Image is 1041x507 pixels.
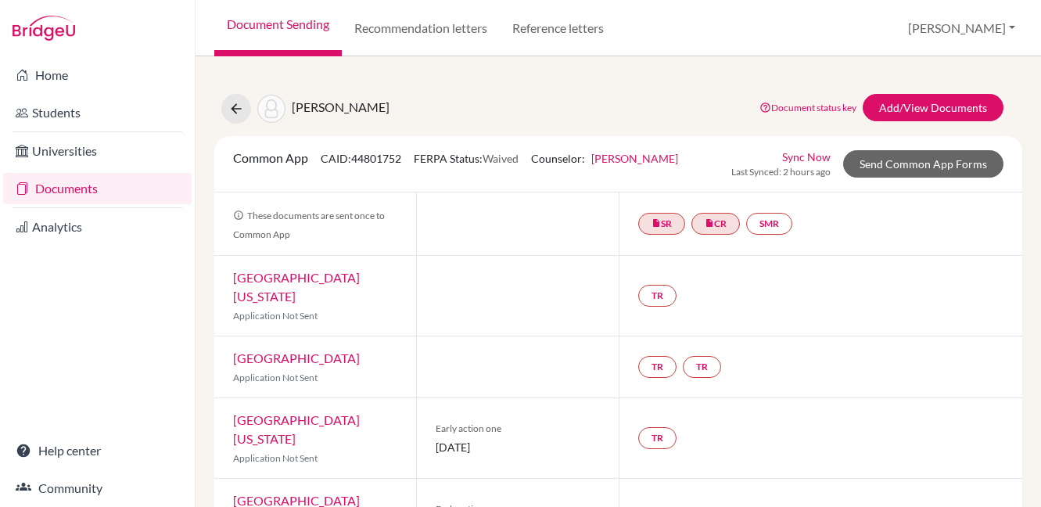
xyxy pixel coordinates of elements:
a: insert_drive_fileSR [638,213,685,235]
a: [PERSON_NAME] [591,152,678,165]
span: Early action one [436,422,599,436]
a: Help center [3,435,192,466]
span: Application Not Sent [233,372,318,383]
a: [GEOGRAPHIC_DATA][US_STATE] [233,270,360,304]
span: Counselor: [531,152,678,165]
a: Add/View Documents [863,94,1003,121]
i: insert_drive_file [705,218,714,228]
span: Application Not Sent [233,452,318,464]
a: [GEOGRAPHIC_DATA] [233,351,360,365]
button: [PERSON_NAME] [901,13,1022,43]
span: [DATE] [436,439,599,455]
a: Document status key [759,102,856,113]
a: Community [3,473,192,504]
span: These documents are sent once to Common App [233,210,385,240]
i: insert_drive_file [652,218,661,228]
span: FERPA Status: [414,152,519,165]
a: TR [638,427,677,449]
a: Universities [3,135,192,167]
a: insert_drive_fileCR [691,213,740,235]
a: Home [3,59,192,91]
span: CAID: 44801752 [321,152,401,165]
a: Students [3,97,192,128]
a: TR [638,356,677,378]
img: Bridge-U [13,16,75,41]
a: Analytics [3,211,192,243]
a: Documents [3,173,192,204]
span: Last Synced: 2 hours ago [731,165,831,179]
a: Sync Now [782,149,831,165]
span: Application Not Sent [233,310,318,322]
span: Waived [483,152,519,165]
a: SMR [746,213,792,235]
a: TR [638,285,677,307]
a: [GEOGRAPHIC_DATA][US_STATE] [233,412,360,446]
span: Common App [233,150,308,165]
span: [PERSON_NAME] [292,99,389,114]
a: TR [683,356,721,378]
a: Send Common App Forms [843,150,1003,178]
